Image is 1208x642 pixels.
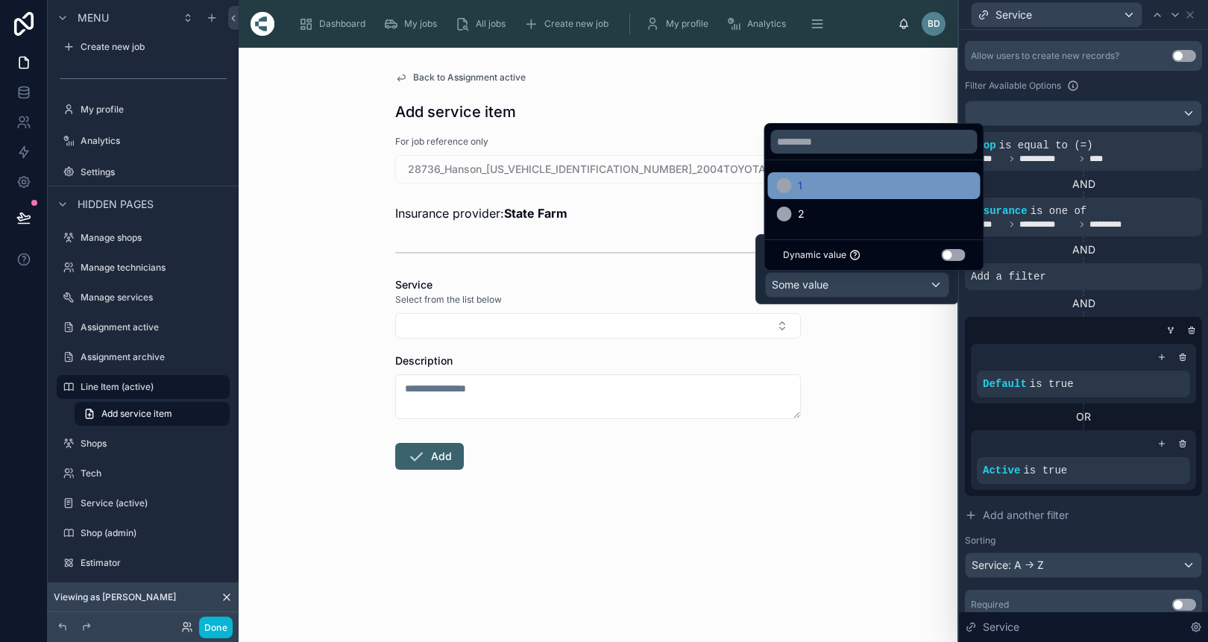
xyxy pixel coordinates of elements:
label: Line Item (active) [81,381,221,393]
label: Create new job [81,41,227,53]
span: My jobs [404,18,437,30]
label: Tech [81,468,227,479]
label: Shop (admin) [81,527,227,539]
a: Manage shops [57,226,230,250]
button: Done [199,617,233,638]
span: Default [983,378,1027,390]
a: Shops [57,432,230,456]
button: Service: A -> Z [965,553,1202,578]
span: My profile [666,18,708,30]
span: Menu [78,10,109,25]
a: Manage technicians [57,256,230,280]
label: My profile [81,104,227,116]
span: Add service item [101,408,172,420]
a: My profile [57,98,230,122]
div: AND [965,242,1202,257]
span: Viewing as [PERSON_NAME] [54,591,176,603]
label: Manage technicians [81,262,227,274]
span: is equal to (=) [999,139,1093,151]
span: Hidden pages [78,197,154,212]
span: Service [995,7,1032,22]
a: Settings [57,160,230,184]
label: Service (active) [81,497,227,509]
button: Add another filter [965,502,1202,529]
label: Assignment archive [81,351,227,363]
span: Create new job [544,18,608,30]
span: Insurance [971,205,1028,217]
div: Allow users to create new records? [971,50,1119,62]
span: For job reference only [395,136,488,148]
label: Analytics [81,135,227,147]
label: Shops [81,438,227,450]
a: Assignment archive [57,345,230,369]
a: Analytics [722,10,796,37]
button: Add [395,443,464,470]
a: Estimator [57,551,230,575]
a: Service (active) [57,491,230,515]
button: Service [971,2,1142,28]
span: Service [983,620,1019,635]
span: is true [1023,465,1067,476]
label: Manage services [81,292,227,303]
a: Manage services [57,286,230,309]
span: is one of [1031,205,1087,217]
a: Create new job [57,35,230,59]
label: Sorting [965,535,995,547]
div: Service: A -> Z [966,553,1201,577]
a: Tech [57,462,230,485]
button: Select Button [395,313,801,339]
a: All jobs [450,10,516,37]
a: Assignment active [57,315,230,339]
label: Filter Available Options [965,80,1061,92]
label: Estimator [81,557,227,569]
strong: State Farm [504,206,567,221]
span: 2 [798,205,805,223]
div: Required [971,599,1009,611]
a: Line Item (active) [57,375,230,399]
a: Back to Assignment active [395,72,526,84]
label: Settings [81,166,227,178]
img: App logo [251,12,274,36]
span: Dashboard [319,18,365,30]
span: Analytics [747,18,786,30]
a: Analytics [57,129,230,153]
a: Add service item [75,402,230,426]
span: Back to Assignment active [413,72,526,84]
a: My profile [641,10,719,37]
div: scrollable content [286,7,898,40]
span: Select from the list below [395,294,502,306]
span: Shop [971,139,996,151]
a: Shop (admin) [57,521,230,545]
span: Insurance provider: [395,206,567,221]
span: is true [1030,378,1074,390]
span: Dynamic value [783,249,846,261]
span: Active [983,465,1020,476]
a: My jobs [379,10,447,37]
div: AND [965,296,1202,311]
div: AND [965,177,1202,192]
a: Dashboard [294,10,376,37]
div: OR [971,409,1196,424]
span: Add a filter [971,269,1046,284]
span: Add another filter [983,508,1069,523]
span: All jobs [476,18,506,30]
span: Description [395,354,453,367]
span: Service [395,278,432,291]
label: Manage shops [81,232,227,244]
span: BD [928,18,940,30]
h1: Add service item [395,101,516,122]
label: Assignment active [81,321,227,333]
span: 1 [798,177,802,195]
